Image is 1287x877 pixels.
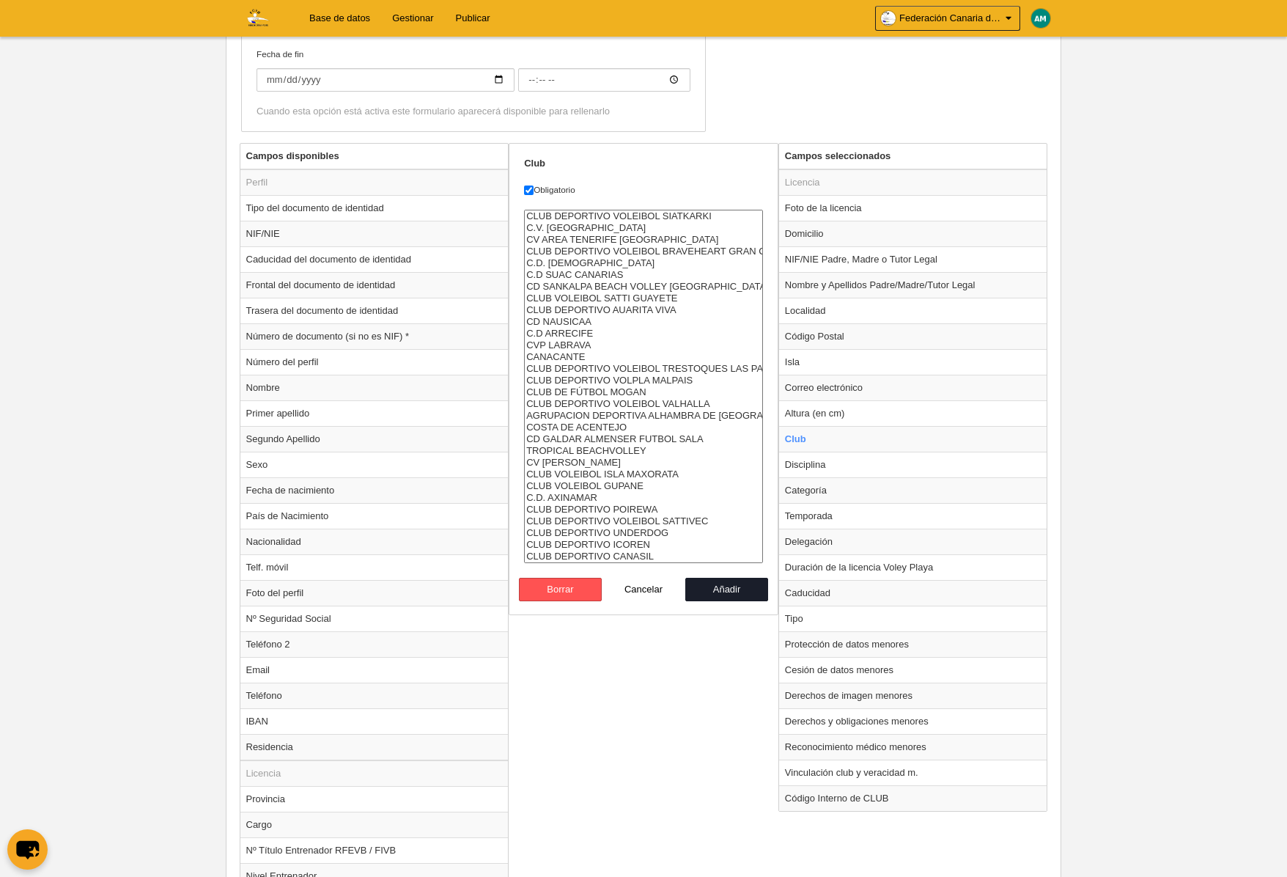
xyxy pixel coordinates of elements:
[240,426,509,452] td: Segundo Apellido
[525,222,762,234] option: C.V. PLAYA GRANDE
[519,578,602,601] button: Borrar
[240,786,509,812] td: Provincia
[525,398,762,410] option: CLUB DEPORTIVO VOLEIBOL VALHALLA
[240,529,509,554] td: Nacionalidad
[779,272,1047,298] td: Nombre y Apellidos Padre/Madre/Tutor Legal
[779,452,1047,477] td: Disciplina
[525,551,762,562] option: CLUB DEPORTIVO CANASIL
[525,234,762,246] option: CV AREA TENERIFE LOS REALEJOS
[257,48,690,92] label: Fecha de fin
[525,410,762,422] option: AGRUPACION DEPORTIVA ALHAMBRA DE CANARIAS
[525,539,762,551] option: CLUB DEPORTIVO ICOREN
[779,246,1047,272] td: NIF/NIE Padre, Madre o Tutor Legal
[240,169,509,196] td: Perfil
[240,760,509,787] td: Licencia
[226,9,287,26] img: Federación Canaria de Voleibol
[257,68,515,92] input: Fecha de fin
[518,68,690,92] input: Fecha de fin
[685,578,769,601] button: Añadir
[779,323,1047,349] td: Código Postal
[240,221,509,246] td: NIF/NIE
[779,503,1047,529] td: Temporada
[779,657,1047,683] td: Cesión de datos menores
[779,606,1047,631] td: Tipo
[525,433,762,445] option: CD GALDAR ALMENSER FUTBOL SALA
[240,503,509,529] td: País de Nacimiento
[240,554,509,580] td: Telf. móvil
[525,457,762,469] option: CV MAYVI CORRALEJO
[779,169,1047,196] td: Licencia
[525,469,762,480] option: CLUB VOLEIBOL ISLA MAXORATA
[525,386,762,398] option: CLUB DE FÚTBOL MOGAN
[779,298,1047,323] td: Localidad
[240,812,509,837] td: Cargo
[525,269,762,281] option: C.D SUAC CANARIAS
[525,492,762,504] option: C.D. AXINAMAR
[525,210,762,222] option: CLUB DEPORTIVO VOLEIBOL SIATKARKI
[779,375,1047,400] td: Correo electrónico
[525,304,762,316] option: CLUB DEPORTIVO AUARITA VIVA
[524,186,534,195] input: Obligatorio
[779,631,1047,657] td: Protección de datos menores
[779,734,1047,760] td: Reconocimiento médico menores
[525,293,762,304] option: CLUB VOLEIBOL SATTI GUAYETE
[240,298,509,323] td: Trasera del documento de identidad
[524,158,545,169] strong: Club
[240,195,509,221] td: Tipo del documento de identidad
[779,708,1047,734] td: Derechos y obligaciones menores
[899,11,1002,26] span: Federación Canaria de Voleibol
[525,527,762,539] option: CLUB DEPORTIVO UNDERDOG
[881,11,896,26] img: OaKdMG7jwavG.30x30.jpg
[240,580,509,606] td: Foto del perfil
[779,529,1047,554] td: Delegación
[240,349,509,375] td: Número del perfil
[240,837,509,863] td: Nº Título Entrenador RFEVB / FIVB
[779,221,1047,246] td: Domicilio
[779,195,1047,221] td: Foto de la licencia
[240,708,509,734] td: IBAN
[240,400,509,426] td: Primer apellido
[779,349,1047,375] td: Isla
[779,760,1047,785] td: Vinculación club y veracidad m.
[779,426,1047,452] td: Club
[779,580,1047,606] td: Caducidad
[240,246,509,272] td: Caducidad del documento de identidad
[240,272,509,298] td: Frontal del documento de identidad
[525,328,762,340] option: C.D ARRECIFE
[240,375,509,400] td: Nombre
[779,477,1047,503] td: Categoría
[525,480,762,492] option: CLUB VOLEIBOL GUPANE
[525,445,762,457] option: TROPICAL BEACHVOLLEY
[875,6,1020,31] a: Federación Canaria de Voleibol
[525,340,762,351] option: CVP LABRAVA
[525,363,762,375] option: CLUB DEPORTIVO VOLEIBOL TRESTOQUES LAS PALMAS
[779,400,1047,426] td: Altura (en cm)
[779,554,1047,580] td: Duración de la licencia Voley Playa
[779,785,1047,811] td: Código Interno de CLUB
[525,351,762,363] option: CANACANTE
[525,515,762,527] option: CLUB DEPORTIVO VOLEIBOL SATTIVEC
[525,504,762,515] option: CLUB DEPORTIVO POIREWA
[257,105,690,118] div: Cuando esta opción está activa este formulario aparecerá disponible para rellenarlo
[524,183,763,197] label: Obligatorio
[240,657,509,683] td: Email
[240,452,509,477] td: Sexo
[779,683,1047,708] td: Derechos de imagen menores
[240,323,509,349] td: Número de documento (si no es NIF) *
[525,257,762,269] option: C.D. SAGRADO CORAZÓN
[1031,9,1050,28] img: c2l6ZT0zMHgzMCZmcz05JnRleHQ9QU0mYmc9MDA4OTdi.png
[525,375,762,386] option: CLUB DEPORTIVO VOLPLA MALPAIS
[240,144,509,169] th: Campos disponibles
[525,281,762,293] option: CD SANKALPA BEACH VOLLEY TENERIFE
[602,578,685,601] button: Cancelar
[525,246,762,257] option: CLUB DEPORTIVO VOLEIBOL BRAVEHEART GRAN CANARIA
[240,606,509,631] td: Nº Seguridad Social
[240,734,509,760] td: Residencia
[779,144,1047,169] th: Campos seleccionados
[240,631,509,657] td: Teléfono 2
[525,316,762,328] option: CD NAUSICAA
[240,683,509,708] td: Teléfono
[7,829,48,870] button: chat-button
[240,477,509,503] td: Fecha de nacimiento
[525,422,762,433] option: COSTA DE ACENTEJO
